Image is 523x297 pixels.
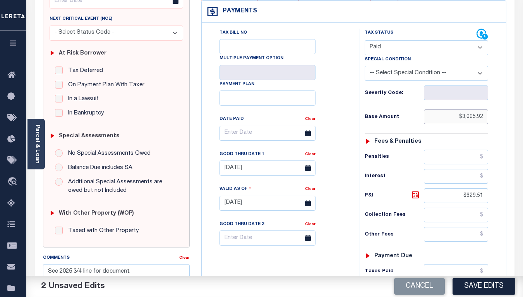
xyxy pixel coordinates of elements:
h6: Special Assessments [59,133,119,140]
h6: At Risk Borrower [59,50,106,57]
i: travel_explore [7,177,20,187]
input: $ [424,188,488,203]
label: Multiple Payment Option [219,55,283,62]
label: Tax Bill No [219,30,247,36]
label: Special Condition [365,56,411,63]
label: Tax Deferred [64,67,103,75]
h6: Taxes Paid [365,268,424,275]
input: Enter Date [219,196,316,211]
label: Date Paid [219,116,244,123]
label: Taxed with Other Property [64,227,139,236]
label: In Bankruptcy [64,109,104,118]
input: $ [424,150,488,164]
button: Save Edits [453,278,515,295]
span: Unsaved Edits [49,282,105,290]
label: In a Lawsuit [64,95,99,104]
span: 2 [41,282,46,290]
h6: Other Fees [365,232,424,238]
label: Additional Special Assessments are owed but not Included [64,178,178,195]
h6: Fees & Penalties [374,138,421,145]
input: $ [424,109,488,124]
label: On Payment Plan With Taxer [64,81,144,90]
label: Balance Due includes SA [64,164,132,172]
input: $ [424,227,488,242]
a: Parcel & Loan [34,125,40,164]
label: Good Thru Date 2 [219,221,264,228]
a: Clear [305,117,316,121]
input: Enter Date [219,230,316,246]
button: Cancel [394,278,445,295]
input: $ [424,169,488,184]
h6: Interest [365,173,424,179]
h6: P&I [365,190,424,201]
input: Enter Date [219,160,316,176]
label: Comments [43,255,70,261]
a: Clear [305,222,316,226]
h4: Payments [219,8,257,15]
label: Good Thru Date 1 [219,151,264,158]
label: No Special Assessments Owed [64,149,151,158]
input: $ [424,208,488,222]
a: Clear [179,256,190,260]
label: Valid as Of [219,185,251,193]
h6: with Other Property (WOP) [59,210,134,217]
a: Clear [305,152,316,156]
h6: Collection Fees [365,212,424,218]
h6: Penalties [365,154,424,160]
h6: Severity Code: [365,90,424,96]
a: Clear [305,187,316,191]
h6: Base Amount [365,114,424,120]
input: Enter Date [219,126,316,141]
label: Tax Status [365,30,393,36]
input: $ [424,264,488,279]
h6: Payment due [374,253,412,259]
label: Next Critical Event (NCE) [50,16,112,22]
label: Payment Plan [219,81,254,88]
